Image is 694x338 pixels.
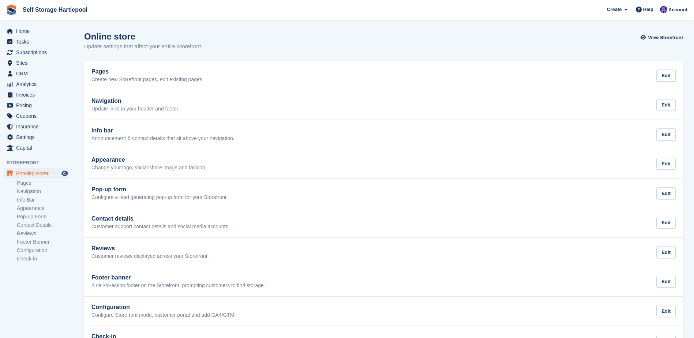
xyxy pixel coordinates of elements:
[17,205,69,212] a: Appearance
[91,76,204,83] p: Create new Storefront pages, edit existing pages.
[16,100,60,110] span: Pricing
[91,186,228,193] h2: Pop-up form
[656,158,676,170] div: Edit
[84,90,683,120] a: Navigation Update links in your header and footer. Edit
[91,106,180,112] p: Update links in your header and footer.
[91,224,229,230] p: Customer support contact details and social media accounts.
[91,127,235,134] h2: Info bar
[91,253,209,260] p: Customer reviews displayed across your Storefront.
[6,4,17,15] img: stora-icon-8386f47178a22dfd0bd8f6a31ec36ba5ce8667c1dd55bd0f319d3a0aa187defe.svg
[4,26,69,36] a: menu
[656,246,676,258] div: Edit
[16,47,60,57] span: Subscriptions
[84,31,202,41] h1: Online store
[84,149,683,179] a: Appearance Change your logo, social share image and favicon. Edit
[642,31,683,44] a: View Storefront
[643,6,653,13] span: Help
[648,34,683,41] span: View Storefront
[16,37,60,47] span: Tasks
[16,68,60,79] span: CRM
[84,179,683,208] a: Pop-up form Configure a lead generating pop-up form for your Storefront. Edit
[17,230,69,237] a: Reviews
[656,187,676,199] div: Edit
[20,4,90,16] a: Self Storage Hartlepool
[17,239,69,245] a: Footer Banner
[4,100,69,110] a: menu
[17,222,69,229] a: Contact Details
[17,180,69,187] a: Pages
[17,188,69,195] a: Navigation
[16,111,60,121] span: Coupons
[91,282,265,289] p: A call-to-action footer on the Storefront, prompting customers to find storage.
[16,143,60,153] span: Capital
[4,90,69,100] a: menu
[17,247,69,254] a: Configuration
[4,37,69,47] a: menu
[4,79,69,89] a: menu
[91,135,235,142] p: Announcement & contact details that sit above your navigation.
[607,6,622,13] span: Create
[656,99,676,111] div: Edit
[17,213,69,220] a: Pop-up Form
[16,26,60,36] span: Home
[4,68,69,79] a: menu
[4,58,69,68] a: menu
[91,157,206,163] h2: Appearance
[84,267,683,296] a: Footer banner A call-to-action footer on the Storefront, prompting customers to find storage. Edit
[4,168,69,179] a: menu
[91,304,236,311] h2: Configuration
[60,169,69,178] a: Preview store
[91,194,228,201] p: Configure a lead generating pop-up form for your Storefront.
[91,68,204,75] h2: Pages
[16,58,60,68] span: Sites
[91,274,265,281] h2: Footer banner
[84,120,683,149] a: Info bar Announcement & contact details that sit above your navigation. Edit
[91,215,229,222] h2: Contact details
[4,111,69,121] a: menu
[4,132,69,142] a: menu
[668,6,687,14] span: Account
[91,312,236,319] p: Configure Storefront mode, customer portal and add GA4/GTM.
[84,208,683,237] a: Contact details Customer support contact details and social media accounts. Edit
[84,42,202,51] p: Update settings that affect your entire Storefront.
[4,143,69,153] a: menu
[656,276,676,288] div: Edit
[91,245,209,252] h2: Reviews
[660,6,667,13] img: Sean Wood
[91,98,180,104] h2: Navigation
[656,70,676,82] div: Edit
[656,305,676,317] div: Edit
[84,297,683,326] a: Configuration Configure Storefront mode, customer portal and add GA4/GTM. Edit
[16,168,60,179] span: Booking Portal
[656,217,676,229] div: Edit
[91,165,206,171] p: Change your logo, social share image and favicon.
[656,128,676,140] div: Edit
[16,121,60,132] span: Insurance
[16,90,60,100] span: Invoices
[17,196,69,203] a: Info Bar
[7,159,73,166] span: Storefront
[84,61,683,90] a: Pages Create new Storefront pages, edit existing pages. Edit
[84,238,683,267] a: Reviews Customer reviews displayed across your Storefront. Edit
[4,47,69,57] a: menu
[16,132,60,142] span: Settings
[4,121,69,132] a: menu
[17,255,69,262] a: Check-in
[16,79,60,89] span: Analytics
